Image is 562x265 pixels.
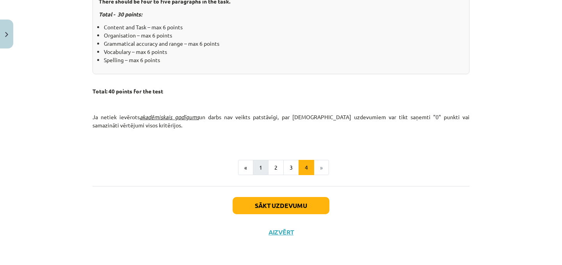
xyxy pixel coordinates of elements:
li: Spelling – max 6 points [104,56,463,64]
li: Grammatical accuracy and range – max 6 points [104,39,463,48]
nav: Page navigation example [92,160,470,175]
button: Sākt uzdevumu [233,197,329,214]
em: akadēmiskais godīgums [140,113,199,120]
button: 3 [283,160,299,175]
button: 2 [268,160,284,175]
button: « [238,160,253,175]
p: Ja netiek ievērots un darbs nav veikts patstāvīgi, par [DEMOGRAPHIC_DATA] uzdevumiem var tikt saņ... [92,113,470,129]
li: Vocabulary – max 6 points [104,48,463,56]
strong: Total: 40 points for the test [92,88,163,95]
li: Organisation – max 6 points [104,31,463,39]
img: icon-close-lesson-0947bae3869378f0d4975bcd49f059093ad1ed9edebbc8119c70593378902aed.svg [5,32,8,37]
button: Aizvērt [266,228,296,236]
li: Content and Task – max 6 points [104,23,463,31]
button: 4 [299,160,314,175]
button: 1 [253,160,269,175]
strong: Total - 30 points: [99,11,142,18]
